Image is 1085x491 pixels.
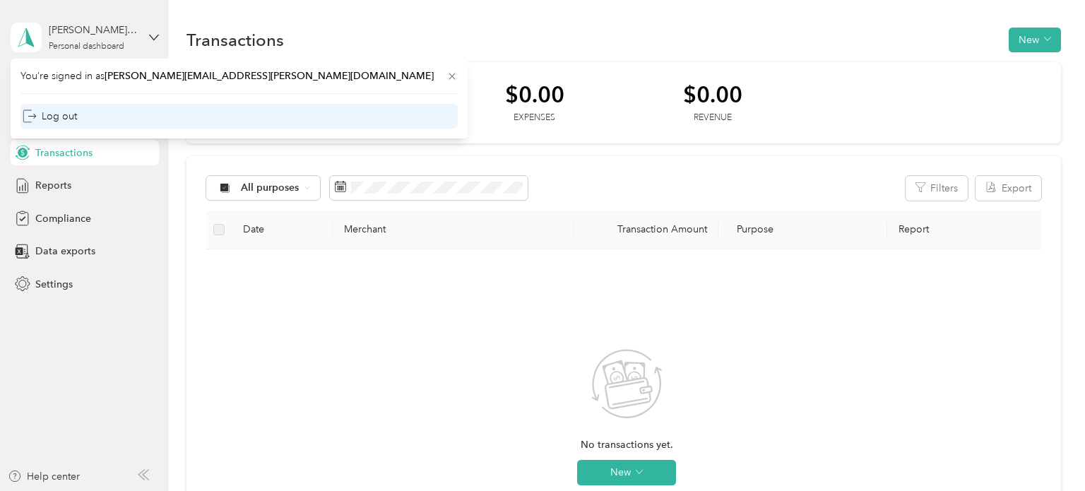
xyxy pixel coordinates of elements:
[8,469,80,484] button: Help center
[683,82,742,107] div: $0.00
[35,244,95,259] span: Data exports
[976,176,1041,201] button: Export
[887,211,1048,249] th: Report
[505,112,564,124] div: Expenses
[683,112,742,124] div: Revenue
[35,146,93,160] span: Transactions
[49,42,124,51] div: Personal dashboard
[333,211,574,249] th: Merchant
[105,70,434,82] span: [PERSON_NAME][EMAIL_ADDRESS][PERSON_NAME][DOMAIN_NAME]
[577,460,676,485] button: New
[49,23,137,37] div: [PERSON_NAME] [PERSON_NAME]
[186,32,284,47] h1: Transactions
[1006,412,1085,491] iframe: Everlance-gr Chat Button Frame
[35,211,91,226] span: Compliance
[730,223,774,235] span: Purpose
[581,437,673,453] span: No transactions yet.
[505,82,564,107] div: $0.00
[574,211,718,249] th: Transaction Amount
[35,277,73,292] span: Settings
[23,109,77,124] div: Log out
[241,183,300,193] span: All purposes
[20,69,458,83] span: You’re signed in as
[1009,28,1061,52] button: New
[906,176,968,201] button: Filters
[35,178,71,193] span: Reports
[232,211,333,249] th: Date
